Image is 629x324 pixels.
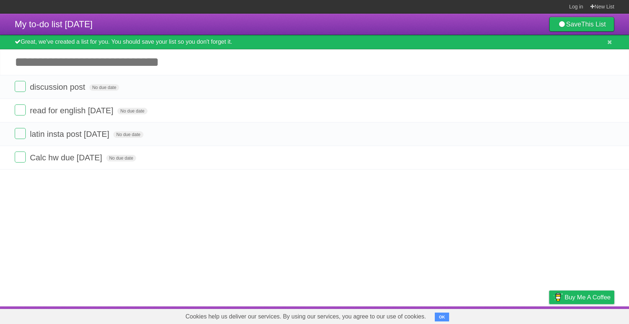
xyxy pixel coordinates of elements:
[15,81,26,92] label: Done
[540,308,559,322] a: Privacy
[15,152,26,163] label: Done
[565,291,611,304] span: Buy me a coffee
[15,19,93,29] span: My to-do list [DATE]
[581,21,606,28] b: This List
[515,308,531,322] a: Terms
[568,308,614,322] a: Suggest a feature
[30,129,111,139] span: latin insta post [DATE]
[553,291,563,303] img: Buy me a coffee
[30,82,87,92] span: discussion post
[30,153,104,162] span: Calc hw due [DATE]
[451,308,467,322] a: About
[117,108,147,114] span: No due date
[15,128,26,139] label: Done
[476,308,505,322] a: Developers
[30,106,115,115] span: read for english [DATE]
[435,313,449,321] button: OK
[89,84,119,91] span: No due date
[549,17,614,32] a: SaveThis List
[113,131,143,138] span: No due date
[178,309,433,324] span: Cookies help us deliver our services. By using our services, you agree to our use of cookies.
[106,155,136,161] span: No due date
[549,291,614,304] a: Buy me a coffee
[15,104,26,115] label: Done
